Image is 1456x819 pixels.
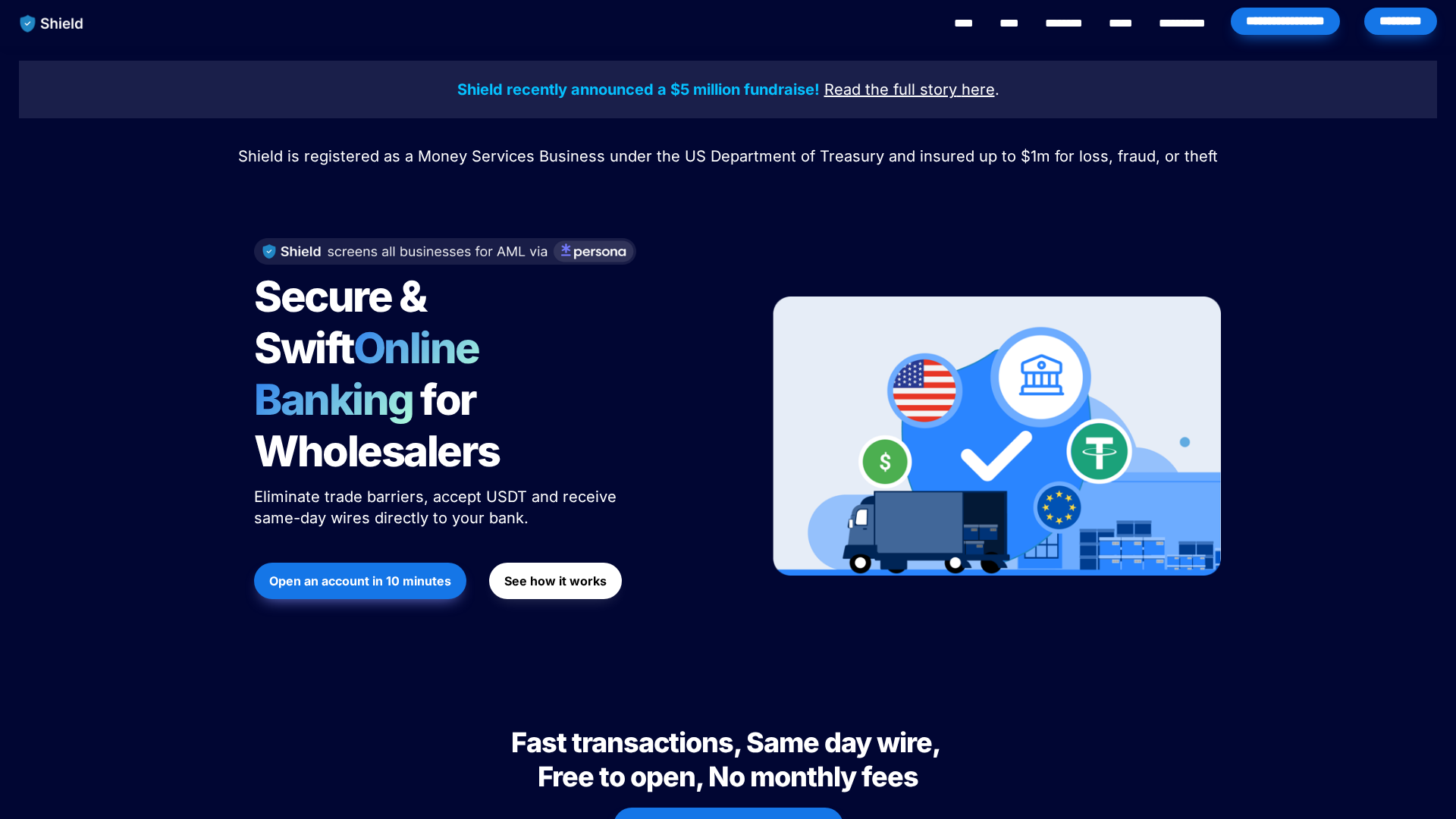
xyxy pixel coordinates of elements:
[254,555,466,607] a: Open an account in 10 minutes
[13,8,91,39] img: website logo
[254,488,621,527] span: Eliminate trade barriers, accept USDT and receive same-day wires directly to your bank.
[511,726,945,793] span: Fast transactions, Same day wire, Free to open, No monthly fees
[824,80,957,99] u: Read the full story
[995,80,999,99] span: .
[962,80,995,99] u: here
[269,573,451,588] strong: Open an account in 10 minutes
[824,83,957,98] a: Read the full story
[489,555,622,607] a: See how it works
[254,322,494,425] span: Online Banking
[254,563,466,599] button: Open an account in 10 minutes
[489,563,622,599] button: See how it works
[254,374,500,477] span: for Wholesalers
[238,147,1218,165] span: Shield is registered as a Money Services Business under the US Department of Treasury and insured...
[254,271,433,374] span: Secure & Swift
[504,573,607,588] strong: See how it works
[457,80,820,99] strong: Shield recently announced a $5 million fundraise!
[962,83,995,98] a: here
